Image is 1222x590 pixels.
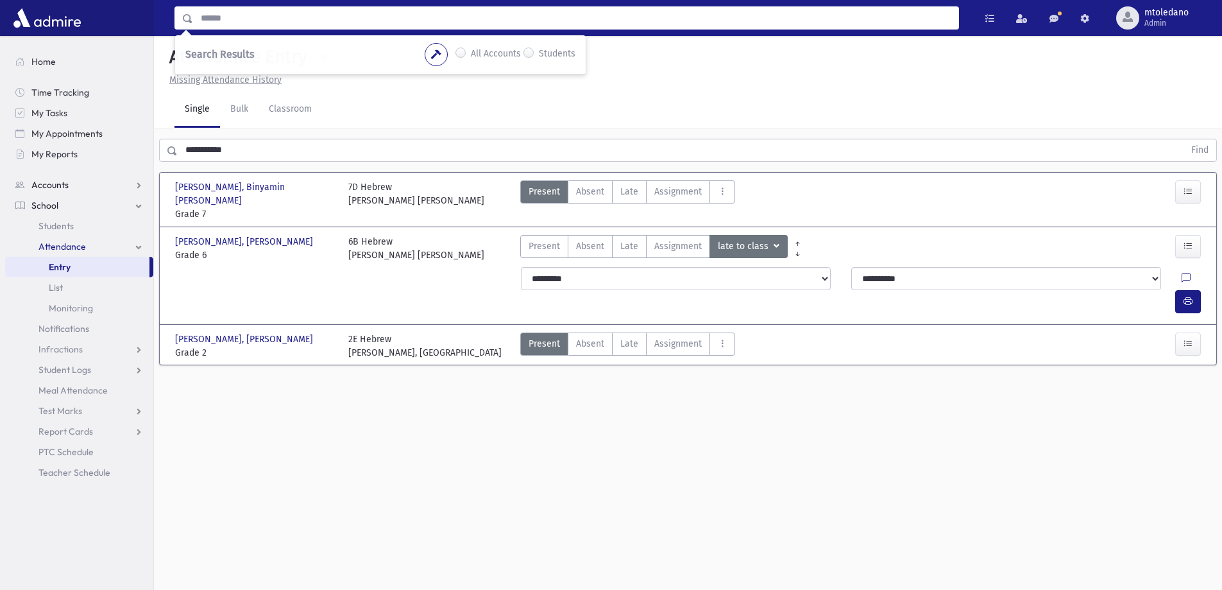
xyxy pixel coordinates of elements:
[1184,139,1216,161] button: Find
[31,56,56,67] span: Home
[620,239,638,253] span: Late
[654,239,702,253] span: Assignment
[709,235,788,258] button: late to class
[620,185,638,198] span: Late
[174,92,220,128] a: Single
[529,337,560,351] span: Present
[38,446,94,458] span: PTC Schedule
[175,346,335,360] span: Grade 2
[5,401,153,421] a: Test Marks
[348,180,484,221] div: 7D Hebrew [PERSON_NAME] [PERSON_NAME]
[10,5,84,31] img: AdmirePro
[193,6,958,30] input: Search
[5,421,153,442] a: Report Cards
[5,277,153,298] a: List
[38,426,93,437] span: Report Cards
[576,185,604,198] span: Absent
[520,180,735,221] div: AttTypes
[31,200,58,211] span: School
[5,318,153,339] a: Notifications
[175,248,335,262] span: Grade 6
[38,364,91,376] span: Student Logs
[5,462,153,483] a: Teacher Schedule
[38,241,86,252] span: Attendance
[654,337,702,351] span: Assignment
[348,235,484,262] div: 6B Hebrew [PERSON_NAME] [PERSON_NAME]
[529,239,560,253] span: Present
[31,107,67,119] span: My Tasks
[1144,18,1189,28] span: Admin
[576,239,604,253] span: Absent
[1144,8,1189,18] span: mtoledano
[5,123,153,144] a: My Appointments
[31,179,69,191] span: Accounts
[5,144,153,164] a: My Reports
[5,380,153,401] a: Meal Attendance
[38,220,74,232] span: Students
[38,343,83,355] span: Infractions
[5,360,153,380] a: Student Logs
[5,216,153,236] a: Students
[175,333,316,346] span: [PERSON_NAME], [PERSON_NAME]
[718,239,771,254] span: late to class
[259,92,322,128] a: Classroom
[175,235,316,248] span: [PERSON_NAME], [PERSON_NAME]
[5,339,153,360] a: Infractions
[31,128,103,139] span: My Appointments
[31,148,78,160] span: My Reports
[169,74,282,85] u: Missing Attendance History
[38,323,89,334] span: Notifications
[576,337,604,351] span: Absent
[220,92,259,128] a: Bulk
[38,385,108,396] span: Meal Attendance
[529,185,560,198] span: Present
[164,74,282,85] a: Missing Attendance History
[38,405,82,417] span: Test Marks
[620,337,638,351] span: Late
[38,467,110,478] span: Teacher Schedule
[49,261,71,273] span: Entry
[5,298,153,318] a: Monitoring
[185,48,254,60] span: Search Results
[5,82,153,103] a: Time Tracking
[5,257,149,277] a: Entry
[520,333,735,360] div: AttTypes
[31,87,89,98] span: Time Tracking
[5,442,153,462] a: PTC Schedule
[348,333,502,360] div: 2E Hebrew [PERSON_NAME], [GEOGRAPHIC_DATA]
[175,180,335,207] span: [PERSON_NAME], Binyamin [PERSON_NAME]
[654,185,702,198] span: Assignment
[5,103,153,123] a: My Tasks
[471,47,521,62] label: All Accounts
[520,235,788,262] div: AttTypes
[5,175,153,195] a: Accounts
[5,236,153,257] a: Attendance
[539,47,575,62] label: Students
[5,51,153,72] a: Home
[49,282,63,293] span: List
[49,302,93,314] span: Monitoring
[175,207,335,221] span: Grade 7
[5,195,153,216] a: School
[164,46,307,68] h5: Attendance Entry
